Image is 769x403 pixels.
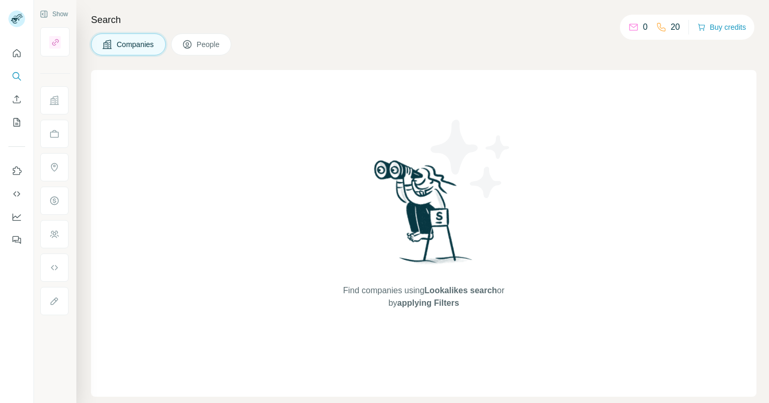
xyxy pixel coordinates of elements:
button: Feedback [8,231,25,249]
span: applying Filters [397,298,459,307]
button: Use Surfe API [8,185,25,203]
button: Show [32,6,75,22]
img: Surfe Illustration - Stars [424,112,518,206]
button: Enrich CSV [8,90,25,109]
img: Surfe Illustration - Woman searching with binoculars [369,157,478,274]
button: Dashboard [8,208,25,226]
button: Quick start [8,44,25,63]
span: Find companies using or by [340,284,507,309]
h4: Search [91,13,756,27]
p: 0 [643,21,648,33]
span: People [197,39,221,50]
span: Lookalikes search [424,286,497,295]
button: Search [8,67,25,86]
span: Companies [117,39,155,50]
button: Buy credits [697,20,746,34]
p: 20 [671,21,680,33]
button: Use Surfe on LinkedIn [8,162,25,180]
button: My lists [8,113,25,132]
